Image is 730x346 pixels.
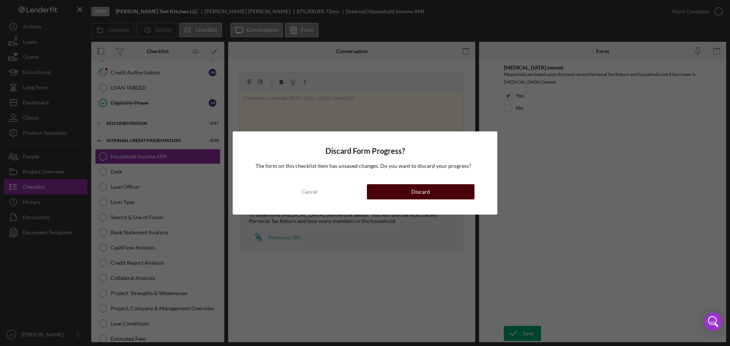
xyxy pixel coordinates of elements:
div: Discard [411,184,430,199]
button: Cancel [255,184,363,199]
span: The form on this checklist item has unsaved changes. Do you want to discard your progress? [255,163,471,169]
div: Cancel [302,184,317,199]
button: Discard [367,184,474,199]
div: Open Intercom Messenger [704,313,722,331]
h4: Discard Form Progress? [255,147,474,155]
